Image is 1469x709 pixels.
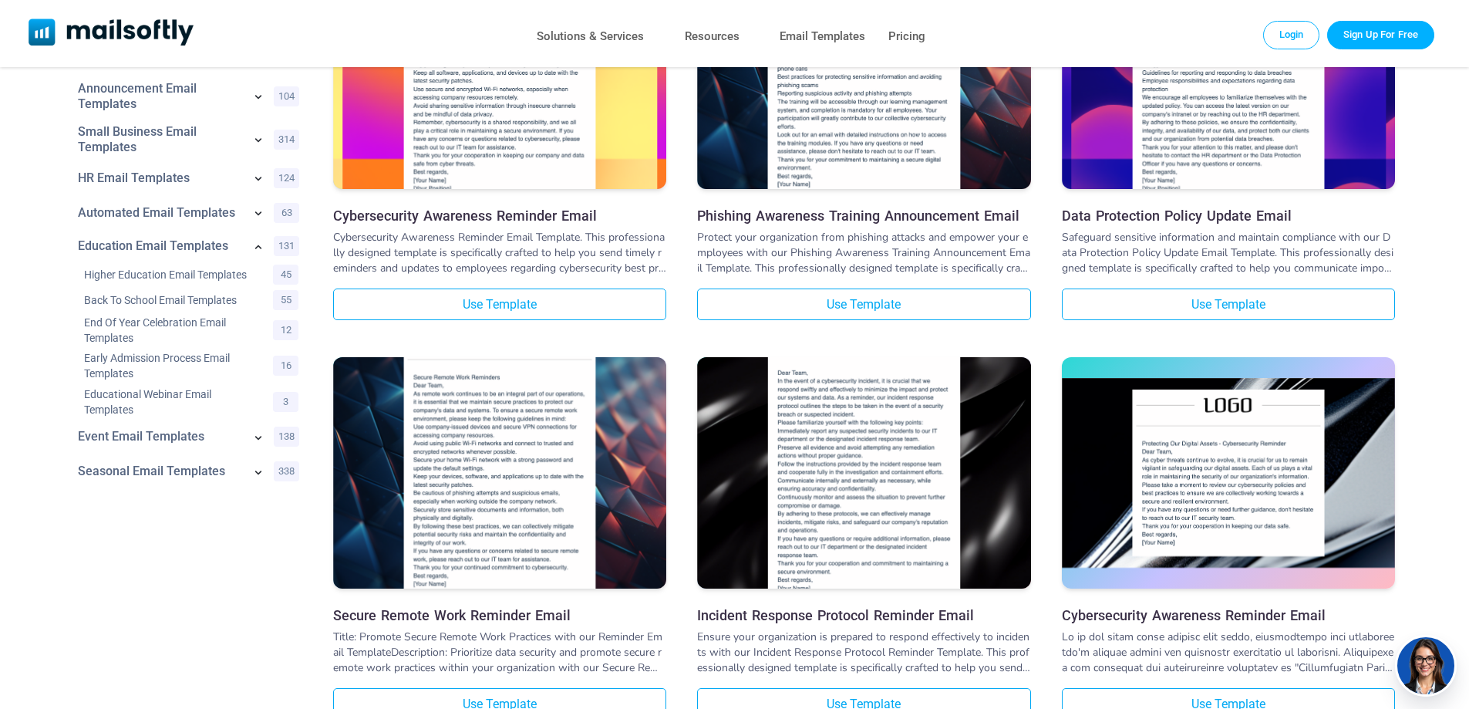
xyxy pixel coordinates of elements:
[29,19,194,46] img: Mailsoftly Logo
[251,89,266,107] a: Show subcategories for Announcement Email Templates
[78,170,243,186] a: Category
[78,124,243,155] a: Category
[78,205,243,221] a: Category
[84,292,254,308] a: Category
[78,429,243,444] a: Category
[333,208,666,224] a: Cybersecurity Awareness Reminder Email
[333,630,666,676] div: Title: Promote Secure Remote Work Practices with our Reminder Email TemplateDescription: Prioriti...
[333,230,666,276] div: Cybersecurity Awareness Reminder Email Template. This professionally designed template is specifi...
[333,607,666,623] a: Secure Remote Work Reminder Email
[251,132,266,150] a: Show subcategories for Small Business Email Templates
[697,230,1030,276] div: Protect your organization from phishing attacks and empower your employees with our Phishing Awar...
[1062,357,1395,593] a: Cybersecurity Awareness Reminder Email
[251,430,266,448] a: Show subcategories for Event Email Templates
[888,25,925,48] a: Pricing
[1062,607,1395,623] a: Cybersecurity Awareness Reminder Email
[1062,630,1395,676] div: Lo ip dol sitam conse adipisc elit seddo, eiusmodtempo inci utlaboreetdo'm aliquae admini ven qui...
[29,19,194,49] a: Mailsoftly
[1062,289,1395,320] a: Use Template
[78,238,243,254] a: Category
[1062,230,1395,276] div: Safeguard sensitive information and maintain compliance with our Data Protection Policy Update Em...
[697,630,1030,676] div: Ensure your organization is prepared to respond effectively to incidents with our Incident Respon...
[1062,378,1395,569] img: Cybersecurity Awareness Reminder Email
[697,307,1030,638] img: Incident Response Protocol Reminder Email
[251,237,266,255] a: Show subcategories for Education Email Templates
[333,289,666,320] a: Use Template
[84,387,254,417] a: Category
[1327,21,1434,49] a: Trial
[697,357,1030,593] a: Incident Response Protocol Reminder Email
[685,25,740,48] a: Resources
[1395,637,1457,694] img: agent
[697,208,1030,224] a: Phishing Awareness Training Announcement Email
[251,205,266,224] a: Show subcategories for Automated Email Templates
[333,312,666,634] img: Secure Remote Work Reminder Email
[84,315,254,346] a: Category
[697,289,1030,320] a: Use Template
[1062,208,1395,224] a: Data Protection Policy Update Email
[78,81,243,112] a: Category
[84,267,254,282] a: Category
[333,357,666,593] a: Secure Remote Work Reminder Email
[78,464,243,479] a: Category
[697,607,1030,623] a: Incident Response Protocol Reminder Email
[84,350,254,381] a: Category
[1263,21,1320,49] a: Login
[251,170,266,189] a: Show subcategories for HR Email Templates
[780,25,865,48] a: Email Templates
[251,464,266,483] a: Show subcategories for Seasonal+Email+Templates
[537,25,644,48] a: Solutions & Services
